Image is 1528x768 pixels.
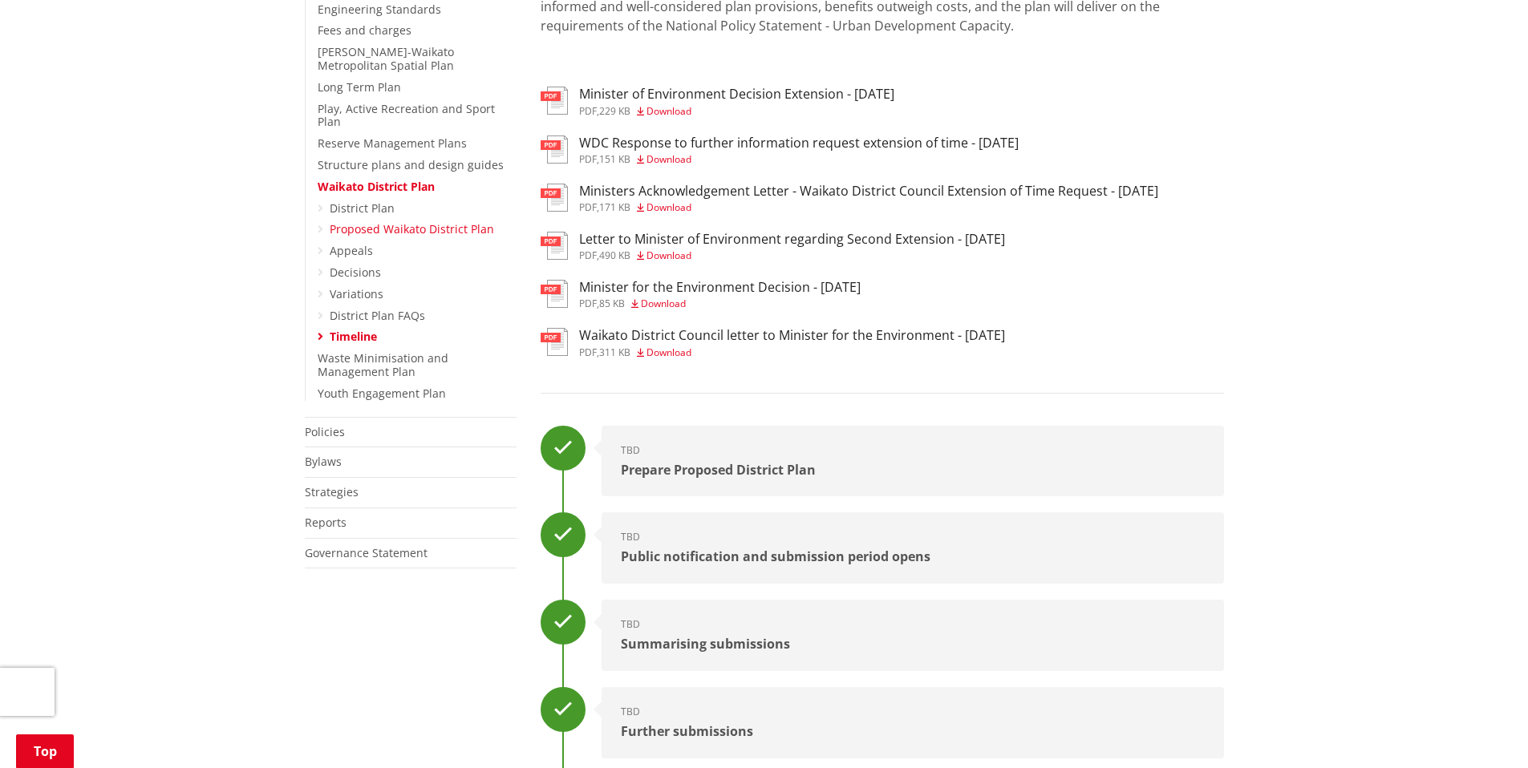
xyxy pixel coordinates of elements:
[621,550,1205,564] div: Public notification and submission period opens
[599,346,630,359] span: 311 KB
[579,104,597,118] span: pdf
[579,299,861,309] div: ,
[305,484,359,499] a: Strategies
[541,600,586,645] div: Done
[318,350,448,379] a: Waste Minimisation and Management Plan
[646,200,691,214] span: Download
[541,280,568,308] img: document-pdf.svg
[318,22,411,38] a: Fees and charges
[318,386,446,401] a: Youth Engagement Plan
[579,348,1005,358] div: ,
[621,619,1205,629] div: TBD
[579,87,894,102] h3: Minister of Environment Decision Extension - [DATE]
[599,297,625,310] span: 85 KB
[579,155,1019,164] div: ,
[541,280,861,309] a: Minister for the Environment Decision - [DATE] pdf,85 KB Download
[579,200,597,214] span: pdf
[330,329,377,344] a: Timeline
[599,200,630,214] span: 171 KB
[318,101,495,130] a: Play, Active Recreation and Sport Plan
[579,184,1158,199] h3: Ministers Acknowledgement Letter - Waikato District Council Extension of Time Request - [DATE]
[541,232,1005,261] a: Letter to Minister of Environment regarding Second Extension - [DATE] pdf,490 KB Download
[579,280,861,295] h3: Minister for the Environment Decision - [DATE]
[541,87,894,115] a: Minister of Environment Decision Extension - [DATE] pdf,229 KB Download
[579,203,1158,212] div: ,
[330,308,425,323] a: District Plan FAQs
[646,249,691,262] span: Download
[579,232,1005,247] h3: Letter to Minister of Environment regarding Second Extension - [DATE]
[541,135,568,164] img: document-pdf.svg
[318,135,467,151] a: Reserve Management Plans
[599,249,630,262] span: 490 KB
[318,179,435,194] a: Waikato District Plan
[318,2,441,17] a: Engineering Standards
[541,135,1019,164] a: WDC Response to further information request extension of time - [DATE] pdf,151 KB Download
[541,687,586,732] div: Done
[599,152,630,166] span: 151 KB
[579,346,597,359] span: pdf
[621,445,1205,455] div: TBD
[646,346,691,359] span: Download
[541,328,1005,357] a: Waikato District Council letter to Minister for the Environment - [DATE] pdf,311 KB Download
[641,297,686,310] span: Download
[621,725,1205,739] div: Further submissions
[579,297,597,310] span: pdf
[541,328,568,356] img: document-pdf.svg
[579,251,1005,261] div: ,
[330,200,395,216] a: District Plan
[579,107,894,116] div: ,
[621,463,1205,478] div: Prepare Proposed District Plan
[305,424,345,439] a: Policies
[541,184,1158,212] a: Ministers Acknowledgement Letter - Waikato District Council Extension of Time Request - [DATE] pd...
[305,515,347,530] a: Reports
[599,104,630,118] span: 229 KB
[305,454,342,469] a: Bylaws
[318,79,401,95] a: Long Term Plan
[541,184,568,212] img: document-pdf.svg
[579,152,597,166] span: pdf
[541,87,568,115] img: document-pdf.svg
[621,706,1205,717] div: TBD
[579,249,597,262] span: pdf
[541,512,586,557] div: Done
[318,44,454,73] a: [PERSON_NAME]-Waikato Metropolitan Spatial Plan
[330,265,381,280] a: Decisions
[330,221,494,236] a: Proposed Waikato District Plan
[579,135,1019,151] h3: WDC Response to further information request extension of time - [DATE]
[330,286,383,301] a: Variations
[646,152,691,166] span: Download
[579,328,1005,343] h3: Waikato District Council letter to Minister for the Environment - [DATE]
[621,532,1205,542] div: TBD
[541,426,586,471] div: Done
[646,104,691,118] span: Download
[305,545,428,560] a: Governance Statement
[1454,701,1512,758] iframe: Messenger Launcher
[541,232,568,260] img: document-pdf.svg
[621,637,1205,652] div: Summarising submissions
[330,243,373,258] a: Appeals
[318,157,504,172] a: Structure plans and design guides
[16,734,74,768] a: Top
